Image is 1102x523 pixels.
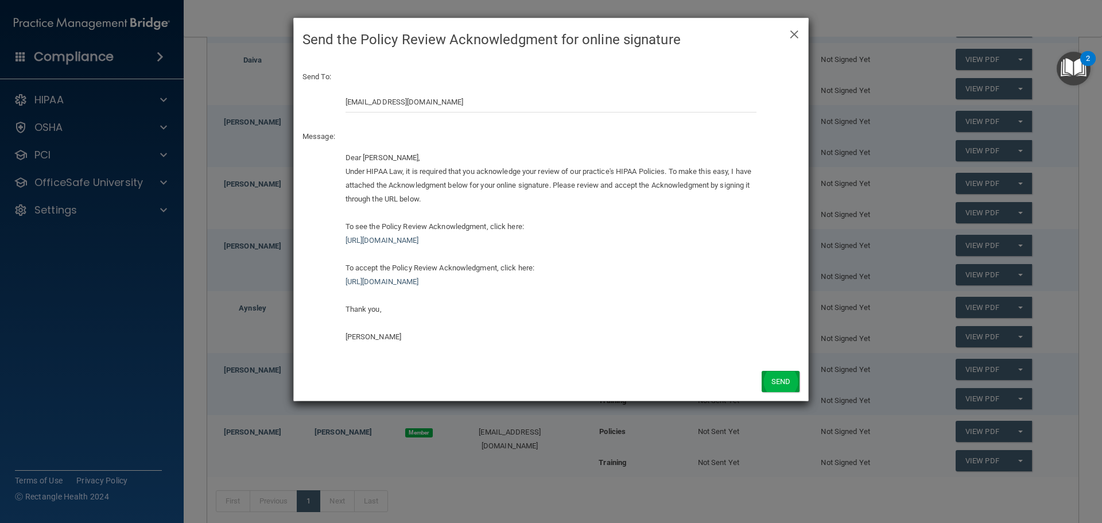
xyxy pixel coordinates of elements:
[1086,59,1090,73] div: 2
[1057,52,1091,86] button: Open Resource Center, 2 new notifications
[762,371,800,392] button: Send
[302,70,800,84] p: Send To:
[903,441,1088,487] iframe: Drift Widget Chat Controller
[346,277,419,286] a: [URL][DOMAIN_NAME]
[302,27,800,52] h4: Send the Policy Review Acknowledgment for online signature
[346,91,757,113] input: Email Address
[346,236,419,245] a: [URL][DOMAIN_NAME]
[789,21,800,44] span: ×
[346,151,757,344] div: Dear [PERSON_NAME], Under HIPAA Law, it is required that you acknowledge your review of our pract...
[302,130,800,144] p: Message:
